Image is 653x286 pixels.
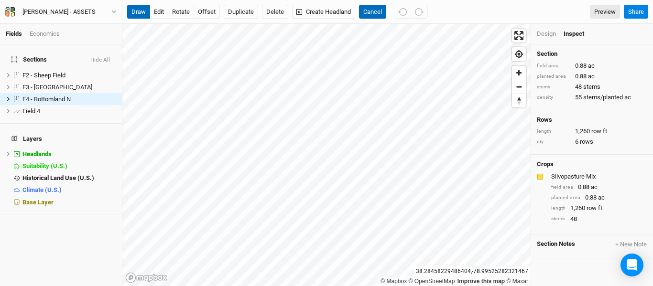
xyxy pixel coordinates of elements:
button: Hide All [90,57,110,64]
div: Field 4 [22,107,116,115]
div: length [551,205,566,212]
a: Preview [590,5,620,19]
button: Create Headland [292,5,355,19]
span: Climate (U.S.) [22,186,62,193]
span: Suitability (U.S.) [22,162,67,169]
canvas: Map [122,24,531,286]
div: Base Layer [22,199,116,206]
span: F2 - Sheep Field [22,72,65,79]
div: F4 - Bottomland N [22,95,116,103]
button: Enter fullscreen [512,29,526,42]
button: Find my location [512,47,526,61]
div: 0.88 [551,183,647,191]
button: Zoom in [512,66,526,80]
span: Field 4 [22,107,40,115]
h4: Section [537,50,647,58]
div: 38.28458229486404 , -78.99525282321467 [414,266,531,276]
button: Zoom out [512,80,526,94]
div: Economics [30,30,60,38]
div: 0.88 [537,62,647,70]
h4: Crops [537,160,554,168]
div: length [537,128,570,135]
a: Fields [6,30,22,37]
div: Suitability (U.S.) [22,162,116,170]
a: Mapbox logo [125,272,167,283]
a: Maxar [506,278,528,285]
span: F4 - Bottomland N [22,95,71,103]
span: Sections [11,56,47,64]
div: stems [551,215,566,222]
button: offset [194,5,220,19]
div: stems [537,84,570,91]
h4: Layers [6,129,116,148]
span: row ft [587,204,602,212]
span: Base Layer [22,199,54,206]
a: Improve this map [457,278,505,285]
div: F2 - Sheep Field [22,72,116,79]
a: OpenStreetMap [409,278,455,285]
button: Redo (^Z) [411,5,428,19]
div: [PERSON_NAME] - ASSETS [22,7,96,17]
button: draw [127,5,150,19]
span: Headlands [22,150,52,158]
span: Section Notes [537,240,575,249]
span: stems/planted ac [583,93,631,102]
div: Historical Land Use (U.S.) [22,174,116,182]
div: Inspect [564,30,598,38]
div: 0.88 [537,72,647,81]
button: Cancel [359,5,386,19]
div: Design [537,30,556,38]
button: Undo (^z) [394,5,411,19]
div: density [537,94,570,101]
span: rows [580,138,593,146]
div: 1,260 [551,204,647,212]
button: Delete [262,5,288,19]
div: 48 [551,215,647,223]
div: 55 [537,93,647,102]
div: Headlands [22,150,116,158]
h4: Rows [537,116,647,124]
div: Mooney - ASSETS [22,7,96,17]
span: row ft [591,127,607,136]
button: + New Note [615,240,647,249]
div: 0.88 [551,193,647,202]
div: planted area [537,73,570,80]
span: ac [591,183,598,191]
div: 1,260 [537,127,647,136]
span: ac [588,72,595,81]
span: stems [583,83,600,91]
div: field area [551,184,573,191]
div: F3 - Hillside Corner [22,84,116,91]
span: ac [588,62,595,70]
button: Duplicate [224,5,258,19]
button: rotate [168,5,194,19]
div: Open Intercom Messenger [620,254,643,276]
span: F3 - [GEOGRAPHIC_DATA] [22,84,92,91]
button: Reset bearing to north [512,94,526,107]
div: Silvopasture Mix [551,172,645,181]
a: Mapbox [381,278,407,285]
button: edit [150,5,168,19]
button: Share [624,5,648,19]
div: 6 [537,138,647,146]
div: Climate (U.S.) [22,186,116,194]
div: planted area [551,194,580,201]
span: ac [598,193,605,202]
div: qty [537,138,570,146]
span: Historical Land Use (U.S.) [22,174,94,181]
div: field area [537,63,570,70]
button: [PERSON_NAME] - ASSETS [5,7,117,17]
div: 48 [537,83,647,91]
